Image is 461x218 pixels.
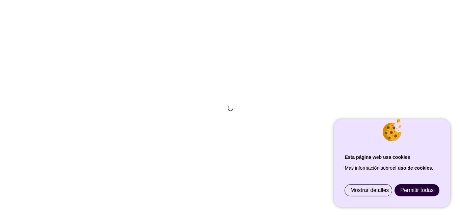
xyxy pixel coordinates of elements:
[345,185,394,196] a: Mostrar detalles
[400,187,434,193] span: Permitir todas
[392,165,433,171] a: el uso de cookies.
[395,185,439,196] a: Permitir todas
[345,163,439,173] p: Más información sobre
[350,187,389,193] span: Mostrar detalles
[345,154,410,160] strong: Esta página web usa cookies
